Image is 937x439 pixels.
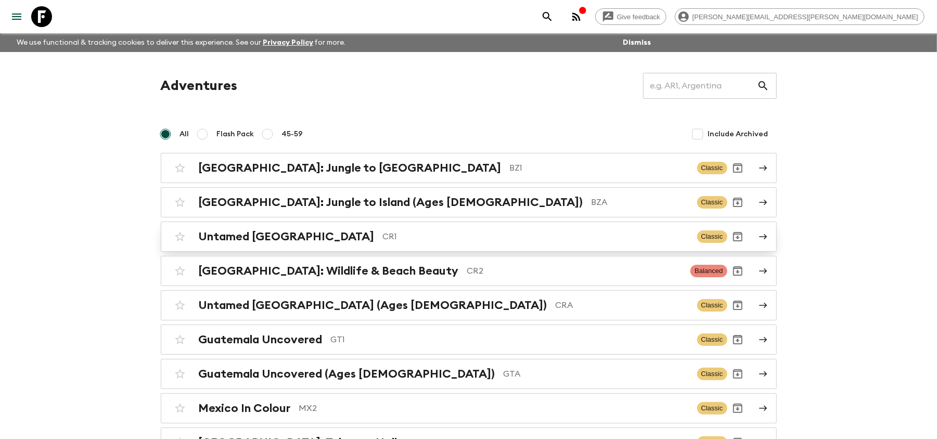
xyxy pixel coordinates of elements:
[383,230,689,243] p: CR1
[199,264,459,278] h2: [GEOGRAPHIC_DATA]: Wildlife & Beach Beauty
[199,333,323,346] h2: Guatemala Uncovered
[611,13,666,21] span: Give feedback
[697,299,727,312] span: Classic
[727,295,748,316] button: Archive
[592,196,689,209] p: BZA
[727,226,748,247] button: Archive
[161,290,777,320] a: Untamed [GEOGRAPHIC_DATA] (Ages [DEMOGRAPHIC_DATA])CRAClassicArchive
[199,402,291,415] h2: Mexico In Colour
[263,39,313,46] a: Privacy Policy
[161,393,777,423] a: Mexico In ColourMX2ClassicArchive
[727,158,748,178] button: Archive
[161,256,777,286] a: [GEOGRAPHIC_DATA]: Wildlife & Beach BeautyCR2BalancedArchive
[727,398,748,419] button: Archive
[727,261,748,281] button: Archive
[690,265,727,277] span: Balanced
[727,192,748,213] button: Archive
[161,222,777,252] a: Untamed [GEOGRAPHIC_DATA]CR1ClassicArchive
[504,368,689,380] p: GTA
[727,329,748,350] button: Archive
[697,333,727,346] span: Classic
[687,13,924,21] span: [PERSON_NAME][EMAIL_ADDRESS][PERSON_NAME][DOMAIN_NAME]
[708,129,768,139] span: Include Archived
[595,8,666,25] a: Give feedback
[180,129,189,139] span: All
[161,187,777,217] a: [GEOGRAPHIC_DATA]: Jungle to Island (Ages [DEMOGRAPHIC_DATA])BZAClassicArchive
[331,333,689,346] p: GT1
[727,364,748,384] button: Archive
[299,402,689,415] p: MX2
[697,402,727,415] span: Classic
[697,368,727,380] span: Classic
[199,230,375,243] h2: Untamed [GEOGRAPHIC_DATA]
[467,265,683,277] p: CR2
[282,129,303,139] span: 45-59
[199,161,502,175] h2: [GEOGRAPHIC_DATA]: Jungle to [GEOGRAPHIC_DATA]
[161,75,238,96] h1: Adventures
[510,162,689,174] p: BZ1
[199,196,583,209] h2: [GEOGRAPHIC_DATA]: Jungle to Island (Ages [DEMOGRAPHIC_DATA])
[199,367,495,381] h2: Guatemala Uncovered (Ages [DEMOGRAPHIC_DATA])
[161,325,777,355] a: Guatemala UncoveredGT1ClassicArchive
[537,6,558,27] button: search adventures
[217,129,254,139] span: Flash Pack
[620,35,653,50] button: Dismiss
[697,196,727,209] span: Classic
[161,359,777,389] a: Guatemala Uncovered (Ages [DEMOGRAPHIC_DATA])GTAClassicArchive
[161,153,777,183] a: [GEOGRAPHIC_DATA]: Jungle to [GEOGRAPHIC_DATA]BZ1ClassicArchive
[697,162,727,174] span: Classic
[6,6,27,27] button: menu
[12,33,350,52] p: We use functional & tracking cookies to deliver this experience. See our for more.
[643,71,757,100] input: e.g. AR1, Argentina
[556,299,689,312] p: CRA
[199,299,547,312] h2: Untamed [GEOGRAPHIC_DATA] (Ages [DEMOGRAPHIC_DATA])
[697,230,727,243] span: Classic
[675,8,925,25] div: [PERSON_NAME][EMAIL_ADDRESS][PERSON_NAME][DOMAIN_NAME]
